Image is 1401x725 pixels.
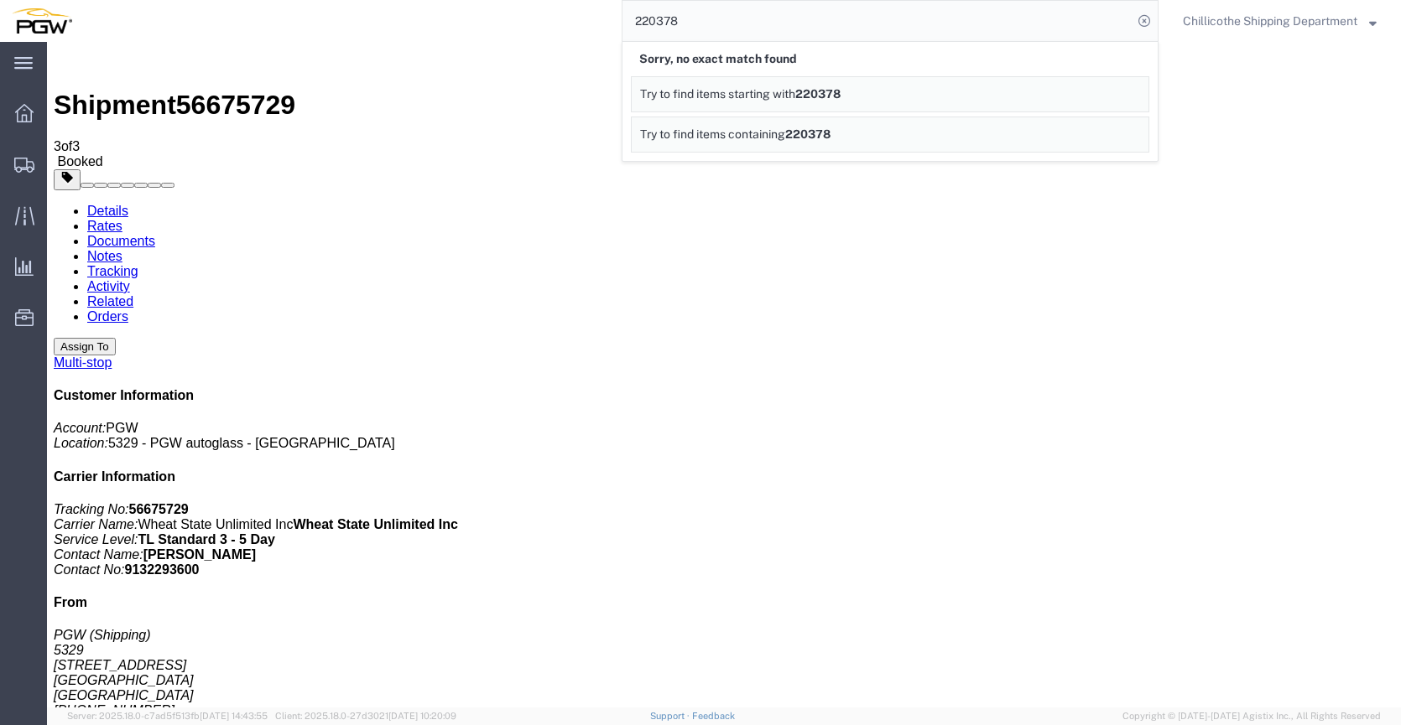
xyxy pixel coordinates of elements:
[7,97,1347,112] div: of
[7,475,91,489] i: Carrier Name:
[91,475,246,489] span: Wheat State Unlimited Inc
[7,427,1347,443] h4: Carrier Information
[7,646,147,660] span: [GEOGRAPHIC_DATA]
[77,520,152,535] b: 9132293600
[12,8,72,34] img: logo
[40,192,108,206] a: Documents
[692,711,735,721] a: Feedback
[7,505,96,520] i: Contact Name:
[40,207,76,221] a: Notes
[82,460,142,474] b: 56675729
[650,711,692,721] a: Support
[622,1,1133,41] input: Search for shipment number, reference number
[7,490,91,505] i: Service Level:
[7,520,77,535] i: Contact No:
[40,177,76,191] a: Rates
[640,87,795,101] span: Try to find items starting with
[47,42,1401,707] iframe: FS Legacy Container
[10,112,55,127] span: Booked
[7,460,82,474] i: Tracking No:
[40,162,81,176] a: Details
[25,97,33,111] span: 3
[1122,709,1381,723] span: Copyright © [DATE]-[DATE] Agistix Inc., All Rights Reserved
[7,313,65,328] a: Multi-stop
[40,252,86,267] a: Related
[7,586,1347,691] address: PGW (Shipping) 5329 [STREET_ADDRESS] [GEOGRAPHIC_DATA] [PHONE_NUMBER] [EMAIL_ADDRESS][DOMAIN_NAME]
[67,711,268,721] span: Server: 2025.18.0-c7ad5f513fb
[40,237,83,251] a: Activity
[785,127,831,141] span: 220378
[7,394,61,408] i: Location:
[40,267,81,282] a: Orders
[7,296,69,313] button: Assign To
[1182,11,1378,31] button: Chillicothe Shipping Department
[795,87,841,101] span: 220378
[388,711,456,721] span: [DATE] 10:20:09
[59,379,91,393] span: PGW
[7,553,1347,568] h4: From
[1183,12,1357,30] span: Chillicothe Shipping Department
[275,711,456,721] span: Client: 2025.18.0-27d3021
[200,711,268,721] span: [DATE] 14:43:55
[246,475,410,489] b: Wheat State Unlimited Inc
[631,42,1149,76] div: Sorry, no exact match found
[40,222,91,236] a: Tracking
[91,490,228,505] b: TL Standard 3 - 5 Day
[7,379,1347,409] p: 5329 - PGW autoglass - [GEOGRAPHIC_DATA]
[640,127,785,141] span: Try to find items containing
[96,505,209,520] b: [PERSON_NAME]
[129,48,248,78] span: 56675729
[7,346,1347,361] h4: Customer Information
[7,379,59,393] i: Account:
[7,97,14,111] span: 3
